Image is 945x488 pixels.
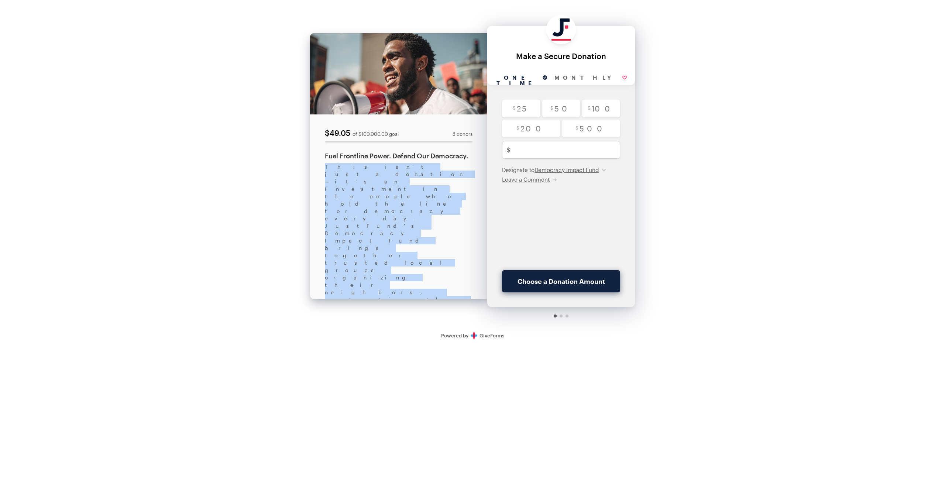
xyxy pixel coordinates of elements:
[325,151,472,160] div: Fuel Frontline Power. Defend Our Democracy.
[502,270,620,292] button: Choose a Donation Amount
[325,129,350,137] div: $49.05
[310,33,487,114] img: cover.jpg
[495,52,628,60] div: Make a Secure Donation
[353,132,399,137] div: of $100,000.00 goal
[502,176,550,183] span: Leave a Comment
[502,166,620,173] div: Designate to
[502,176,557,183] button: Leave a Comment
[453,132,472,137] span: 5 donors
[441,333,504,338] a: Secure DonationsPowered byGiveForms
